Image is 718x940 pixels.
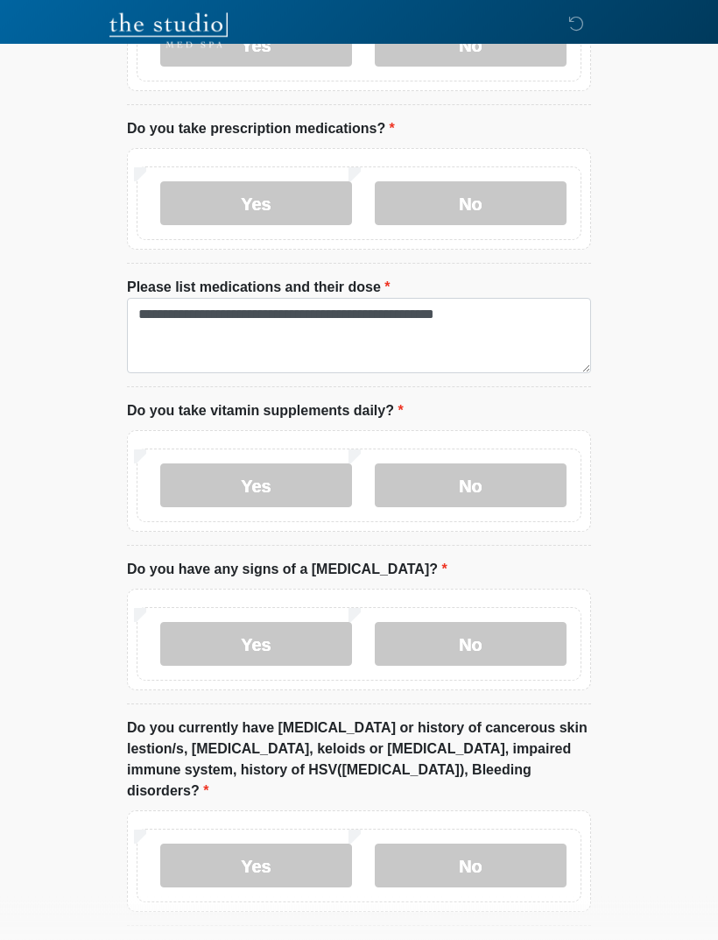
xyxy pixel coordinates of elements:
[109,13,228,48] img: The Studio Med Spa Logo
[375,464,567,508] label: No
[127,119,395,140] label: Do you take prescription medications?
[375,845,567,888] label: No
[160,845,352,888] label: Yes
[160,464,352,508] label: Yes
[127,718,591,802] label: Do you currently have [MEDICAL_DATA] or history of cancerous skin lestion/s, [MEDICAL_DATA], kelo...
[160,623,352,667] label: Yes
[127,560,447,581] label: Do you have any signs of a [MEDICAL_DATA]?
[160,182,352,226] label: Yes
[127,278,391,299] label: Please list medications and their dose
[375,182,567,226] label: No
[127,401,404,422] label: Do you take vitamin supplements daily?
[375,623,567,667] label: No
